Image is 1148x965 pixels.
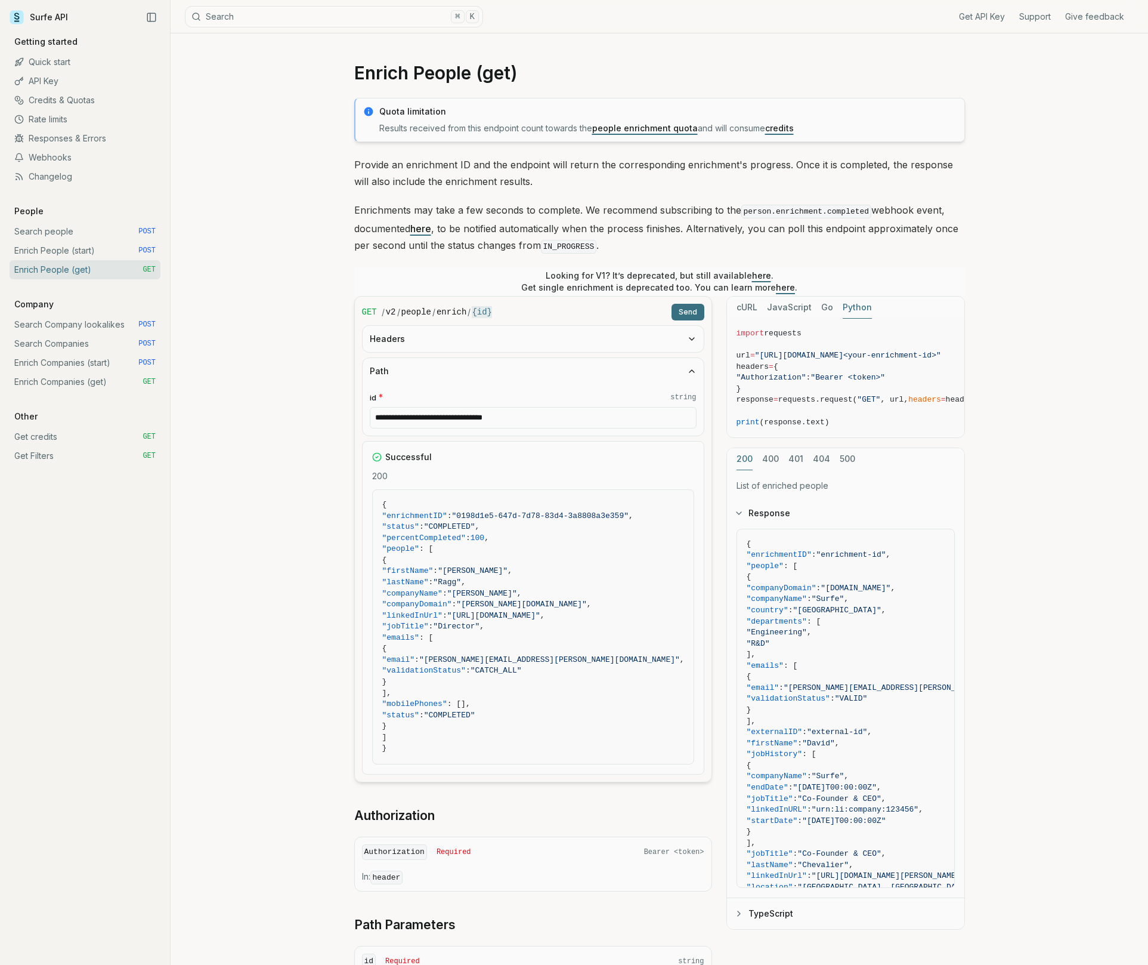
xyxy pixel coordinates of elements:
[438,566,508,575] span: "[PERSON_NAME]"
[844,594,849,603] span: ,
[138,339,156,349] span: POST
[747,606,788,615] span: "country"
[797,883,974,892] span: "[GEOGRAPHIC_DATA], [GEOGRAPHIC_DATA]"
[521,270,797,294] p: Looking for V1? It’s deprecated, but still available . Get single enrichment is deprecated too. Y...
[747,871,807,880] span: "linkedInUrl"
[433,622,479,631] span: "Director"
[452,600,457,609] span: :
[816,584,821,593] span: :
[10,72,160,91] a: API Key
[918,805,923,814] span: ,
[472,306,492,318] code: {id}
[10,241,160,260] a: Enrich People (start) POST
[881,794,886,803] span: ,
[517,589,522,598] span: ,
[747,562,784,571] span: "people"
[747,761,751,770] span: {
[382,544,419,553] span: "people"
[802,739,835,748] span: "David"
[773,395,778,404] span: =
[461,578,466,587] span: ,
[747,617,807,626] span: "departments"
[363,358,704,384] button: Path
[382,589,443,598] span: "companyName"
[382,500,387,509] span: {
[382,711,419,720] span: "status"
[382,534,466,542] span: "percentCompleted"
[750,351,755,360] span: =
[10,148,160,167] a: Webhooks
[812,805,918,814] span: "urn:li:company:123456"
[747,849,793,858] span: "jobTitle"
[468,306,471,318] span: /
[443,589,447,598] span: :
[143,377,156,387] span: GET
[362,871,704,884] p: In:
[382,722,387,730] span: }
[382,600,452,609] span: "companyDomain"
[629,511,633,520] span: ,
[401,306,431,318] code: people
[807,772,812,781] span: :
[138,246,156,255] span: POST
[959,11,1005,23] a: Get API Key
[362,844,427,861] code: Authorization
[807,617,821,626] span: : [
[447,699,471,708] span: : [],
[10,315,160,334] a: Search Company lookalikes POST
[10,353,160,372] a: Enrich Companies (start) POST
[540,611,545,620] span: ,
[397,306,400,318] span: /
[592,123,698,133] a: people enrichment quota
[10,427,160,446] a: Get credits GET
[773,362,778,371] span: {
[382,655,415,664] span: "email"
[382,699,447,708] span: "mobilePhones"
[372,470,694,482] p: 200
[760,418,830,427] span: (response.text)
[382,744,387,753] span: }
[752,270,771,280] a: here
[747,750,803,759] span: "jobHistory"
[138,320,156,329] span: POST
[727,529,964,898] div: Response
[762,448,779,470] button: 400
[10,298,58,310] p: Company
[379,106,957,118] p: Quota limitation
[747,794,793,803] span: "jobTitle"
[737,373,806,382] span: "Authorization"
[484,534,489,542] span: ,
[466,666,471,675] span: :
[471,534,484,542] span: 100
[354,62,965,84] h1: Enrich People (get)
[857,395,880,404] span: "GET"
[747,650,756,659] span: ],
[354,917,456,933] a: Path Parameters
[835,694,868,703] span: "VALID"
[410,223,431,235] a: here
[433,566,438,575] span: :
[747,539,751,548] span: {
[10,110,160,129] a: Rate limits
[813,448,830,470] button: 404
[138,227,156,236] span: POST
[447,511,452,520] span: :
[419,522,424,531] span: :
[881,606,886,615] span: ,
[10,334,160,353] a: Search Companies POST
[747,694,830,703] span: "validationStatus"
[747,727,803,736] span: "externalID"
[382,644,387,653] span: {
[382,578,429,587] span: "lastName"
[747,584,816,593] span: "companyDomain"
[741,205,872,218] code: person.enrichment.completed
[10,260,160,279] a: Enrich People (get) GET
[821,584,890,593] span: "[DOMAIN_NAME]"
[414,655,419,664] span: :
[747,572,751,581] span: {
[466,534,471,542] span: :
[747,705,751,714] span: }
[767,297,812,319] button: JavaScript
[784,661,797,670] span: : [
[793,861,798,870] span: :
